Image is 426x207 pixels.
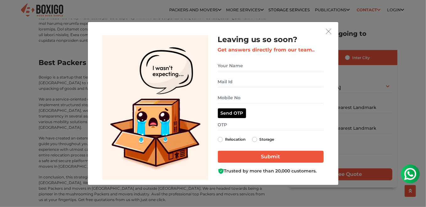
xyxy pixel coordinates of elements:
label: Relocation [225,136,246,143]
div: Trusted by more than 20,000 customers. [218,168,324,174]
img: exit [326,29,332,34]
input: Submit [218,151,324,163]
h2: Leaving us so soon? [218,35,324,44]
input: Mobile No [218,92,324,103]
button: Send OTP [218,108,246,118]
input: OTP [218,119,324,130]
label: Storage [260,136,274,143]
img: whatsapp-icon.svg [6,6,19,19]
input: Your Name [218,60,324,71]
img: Boxigo Customer Shield [218,168,224,174]
h3: Get answers directly from our team.. [218,47,324,53]
img: Lead Welcome Image [102,35,208,180]
input: Mail Id [218,76,324,87]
